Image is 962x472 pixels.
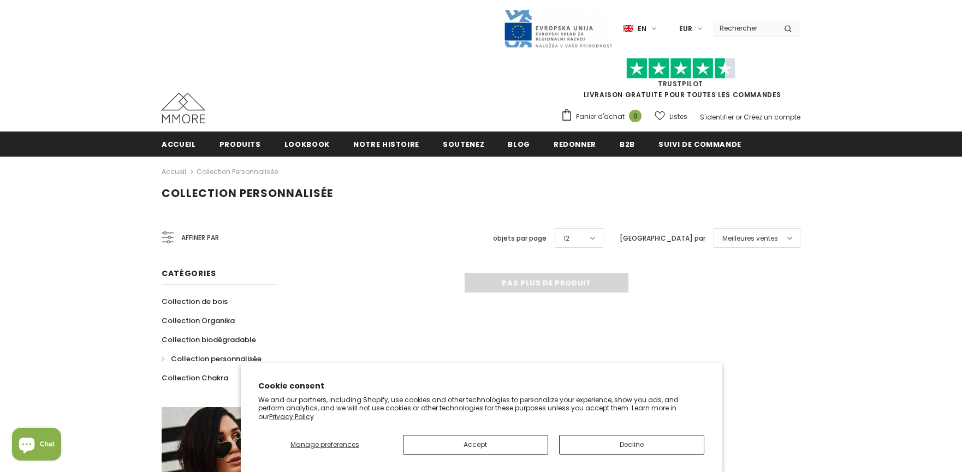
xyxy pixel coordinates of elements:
span: 12 [563,233,569,244]
span: Blog [508,139,530,150]
a: Blog [508,132,530,156]
a: Listes [655,107,687,126]
span: Listes [669,111,687,122]
img: Faites confiance aux étoiles pilotes [626,58,735,79]
span: Collection de bois [162,296,228,307]
span: Collection personnalisée [171,354,262,364]
a: Panier d'achat 0 [561,109,647,125]
a: Collection personnalisée [197,167,278,176]
img: Javni Razpis [503,9,613,49]
span: Accueil [162,139,196,150]
button: Decline [559,435,704,455]
a: Collection Chakra [162,368,228,387]
h2: Cookie consent [258,380,704,392]
span: Meilleures ventes [722,233,778,244]
a: TrustPilot [658,79,703,88]
img: i-lang-1.png [623,24,633,33]
a: Collection personnalisée [162,349,262,368]
button: Accept [403,435,548,455]
span: EUR [679,23,692,34]
a: Privacy Policy [269,412,314,421]
p: We and our partners, including Shopify, use cookies and other technologies to personalize your ex... [258,396,704,421]
a: Javni Razpis [503,23,613,33]
span: or [735,112,742,122]
span: Collection Organika [162,315,235,326]
span: en [638,23,646,34]
a: Collection Organika [162,311,235,330]
span: B2B [620,139,635,150]
span: Catégories [162,268,216,279]
a: Produits [219,132,261,156]
span: Affiner par [181,232,219,244]
span: Lookbook [284,139,330,150]
button: Manage preferences [258,435,391,455]
a: Suivi de commande [658,132,741,156]
span: LIVRAISON GRATUITE POUR TOUTES LES COMMANDES [561,63,800,99]
a: B2B [620,132,635,156]
input: Search Site [713,20,776,36]
a: soutenez [443,132,484,156]
a: Créez un compte [744,112,800,122]
a: Lookbook [284,132,330,156]
span: Redonner [554,139,596,150]
span: Manage preferences [290,440,359,449]
label: [GEOGRAPHIC_DATA] par [620,233,705,244]
a: Accueil [162,132,196,156]
span: Collection Chakra [162,373,228,383]
span: Collection personnalisée [162,186,333,201]
span: Suivi de commande [658,139,741,150]
span: Collection biodégradable [162,334,256,345]
inbox-online-store-chat: Shopify online store chat [9,428,64,463]
a: Accueil [162,165,186,178]
label: objets par page [493,233,547,244]
a: S'identifier [700,112,734,122]
span: 0 [629,110,642,122]
span: soutenez [443,139,484,150]
a: Collection de bois [162,292,228,311]
span: Notre histoire [353,139,419,150]
span: Produits [219,139,261,150]
a: Collection biodégradable [162,330,256,349]
img: Cas MMORE [162,93,205,123]
a: Notre histoire [353,132,419,156]
span: Panier d'achat [576,111,625,122]
a: Redonner [554,132,596,156]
